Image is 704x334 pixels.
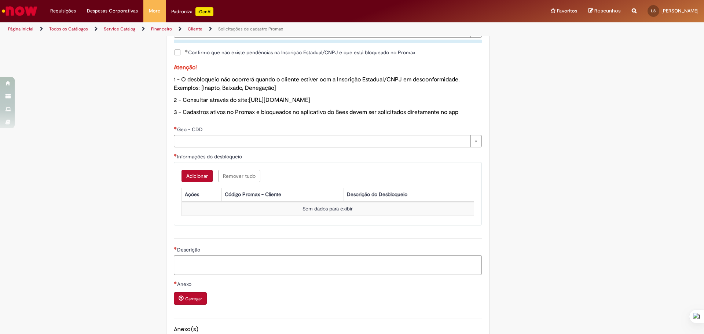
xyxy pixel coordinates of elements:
a: Service Catalog [104,26,135,32]
span: Obrigatório Preenchido [185,49,188,52]
span: More [149,7,160,15]
button: Add a row for Informações do desbloqueio [181,170,213,182]
span: Necessários [174,154,177,157]
h5: Anexo(s) [174,326,482,333]
div: Padroniza [171,7,213,16]
small: Carregar [185,296,202,302]
td: Sem dados para exibir [181,202,474,216]
span: Necessários [174,281,177,284]
p: +GenAi [195,7,213,16]
span: Necessários [174,247,177,250]
span: Anexo [177,281,193,287]
span: Favoritos [557,7,577,15]
span: [PERSON_NAME] [661,8,698,14]
a: [URL][DOMAIN_NAME] [249,96,310,104]
a: Todos os Catálogos [49,26,88,32]
span: Despesas Corporativas [87,7,138,15]
span: 2 - Consultar através do site: [174,96,310,104]
span: 3 - Cadastros ativos no Promax e bloqueados no aplicativo do Bees devem ser solicitados diretamen... [174,109,458,116]
ul: Trilhas de página [5,22,464,36]
a: Limpar campo Geo - CDD [174,135,482,147]
span: LS [651,8,656,13]
th: Ações [181,188,221,201]
a: Página inicial [8,26,33,32]
img: ServiceNow [1,4,38,18]
span: Descrição [177,246,202,253]
span: Necessários [174,126,177,129]
button: Carregar anexo de Anexo Required [174,292,207,305]
a: Rascunhos [588,8,621,15]
a: Solicitações de cadastro Promax [218,26,283,32]
span: Confirmo que não existe pendências na Inscrição Estadual/CNPJ e que está bloqueado no Promax [185,49,415,56]
a: Cliente [188,26,202,32]
span: 1 - O desbloqueio não ocorrerá quando o cliente estiver com a Inscrição Estadual/CNPJ em desconfo... [174,76,460,92]
span: Atenção! [174,64,197,71]
span: Geo - CDD [177,126,204,133]
span: Rascunhos [594,7,621,14]
span: Informações do desbloqueio [177,153,243,160]
textarea: Descrição [174,255,482,275]
th: Código Promax - Cliente [222,188,344,201]
th: Descrição do Desbloqueio [344,188,474,201]
span: Requisições [50,7,76,15]
a: Financeiro [151,26,172,32]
